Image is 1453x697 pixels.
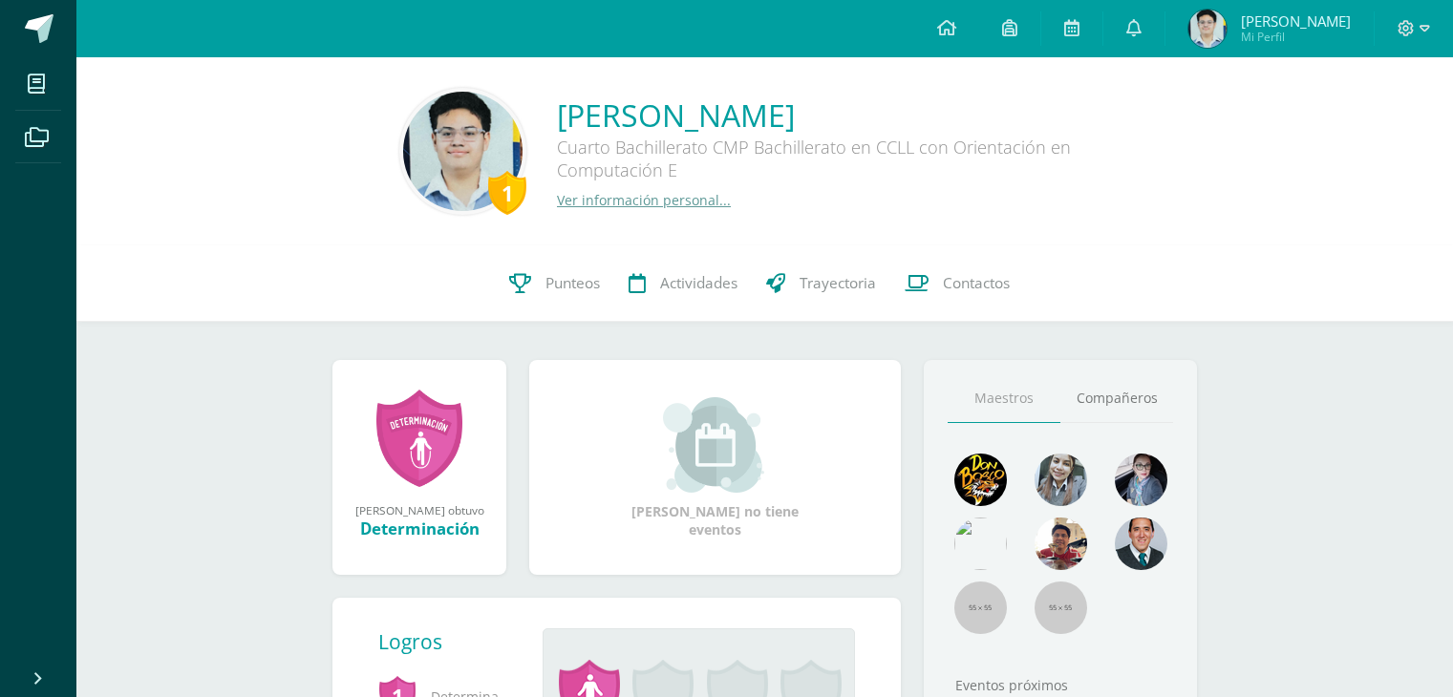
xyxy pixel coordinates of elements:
[954,454,1007,506] img: 29fc2a48271e3f3676cb2cb292ff2552.png
[1115,517,1167,570] img: eec80b72a0218df6e1b0c014193c2b59.png
[614,245,752,322] a: Actividades
[663,397,767,493] img: event_small.png
[943,273,1010,293] span: Contactos
[488,171,526,215] div: 1
[545,273,600,293] span: Punteos
[1035,581,1087,634] img: 55x55
[1035,517,1087,570] img: 11152eb22ca3048aebc25a5ecf6973a7.png
[800,273,876,293] span: Trayectoria
[752,245,890,322] a: Trayectoria
[1115,454,1167,506] img: b8baad08a0802a54ee139394226d2cf3.png
[352,502,487,517] div: [PERSON_NAME] obtuvo
[1188,10,1227,48] img: 71e9443978d38be4c054047dd6a4f626.png
[948,676,1173,694] div: Eventos próximos
[954,517,1007,570] img: c25c8a4a46aeab7e345bf0f34826bacf.png
[948,374,1060,423] a: Maestros
[890,245,1024,322] a: Contactos
[403,92,523,211] img: 07ed43012c5f4595292497fc1adff595.png
[557,136,1130,191] div: Cuarto Bachillerato CMP Bachillerato en CCLL con Orientación en Computación E
[620,397,811,539] div: [PERSON_NAME] no tiene eventos
[1241,11,1351,31] span: [PERSON_NAME]
[557,95,1130,136] a: [PERSON_NAME]
[954,581,1007,634] img: 55x55
[1241,29,1351,45] span: Mi Perfil
[1035,454,1087,506] img: 45bd7986b8947ad7e5894cbc9b781108.png
[660,273,737,293] span: Actividades
[378,628,527,655] div: Logros
[352,517,487,539] div: Determinación
[1060,374,1173,423] a: Compañeros
[557,191,731,209] a: Ver información personal...
[495,245,614,322] a: Punteos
